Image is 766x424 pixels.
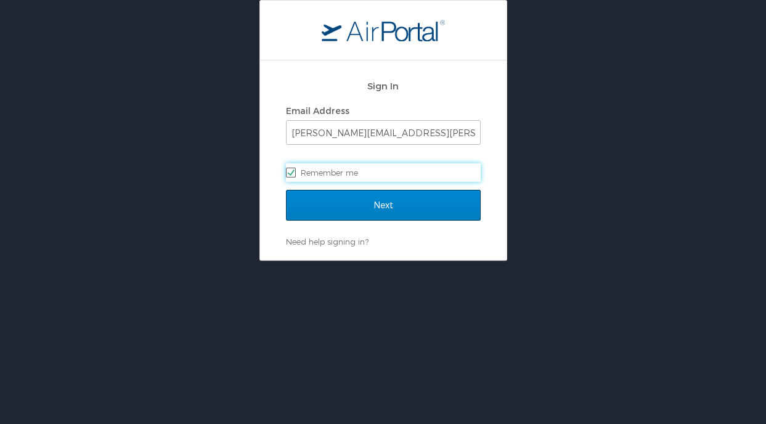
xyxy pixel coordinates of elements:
[286,163,481,182] label: Remember me
[286,79,481,93] h2: Sign In
[286,190,481,221] input: Next
[286,105,349,116] label: Email Address
[322,19,445,41] img: logo
[286,237,369,247] a: Need help signing in?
